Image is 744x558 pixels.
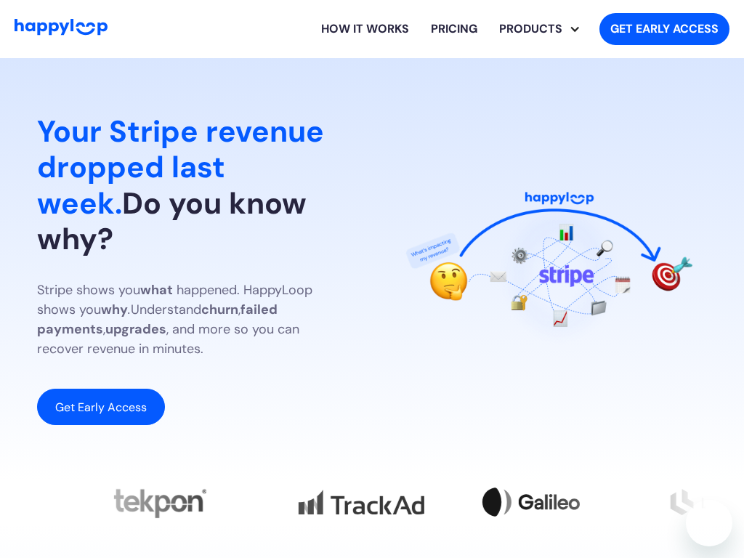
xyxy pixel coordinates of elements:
[420,6,488,52] a: View HappyLoop pricing plans
[140,281,173,299] strong: what
[488,20,573,38] div: PRODUCTS
[15,19,108,36] img: HappyLoop Logo
[310,6,420,52] a: Learn how HappyLoop works
[599,13,729,45] a: Get started with HappyLoop
[37,112,324,222] span: Your Stripe revenue dropped last week.
[128,301,131,318] em: .
[201,301,238,318] strong: churn
[37,301,278,338] strong: failed payments
[37,280,349,359] p: Stripe shows you happened. HappyLoop shows you Understand , , , and more so you can recover reven...
[37,389,165,425] a: Get Early Access
[686,500,732,546] iframe: Botón para iniciar la ventana de mensajería
[488,6,588,52] div: Explore HappyLoop use cases
[101,301,128,318] strong: why
[15,19,108,39] a: Go to Home Page
[105,320,166,338] strong: upgrades
[499,6,588,52] div: PRODUCTS
[37,114,349,257] h1: Do you know why?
